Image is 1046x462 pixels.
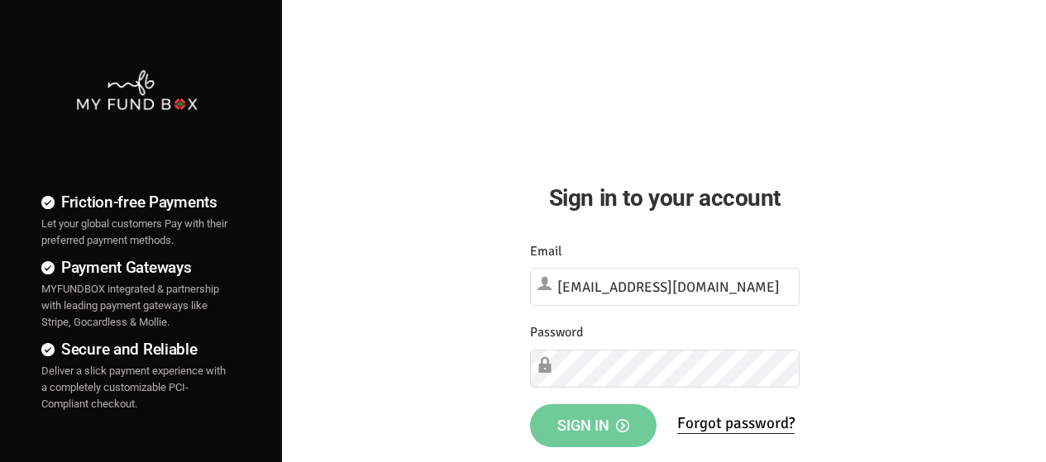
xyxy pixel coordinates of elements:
button: Sign in [530,404,657,447]
span: Let your global customers Pay with their preferred payment methods. [41,217,227,246]
span: Deliver a slick payment experience with a completely customizable PCI-Compliant checkout. [41,364,226,410]
span: MYFUNDBOX integrated & partnership with leading payment gateways like Stripe, Gocardless & Mollie. [41,283,219,328]
img: mfbwhite.png [75,69,198,112]
label: Email [530,241,562,262]
a: Forgot password? [677,413,795,434]
h2: Sign in to your account [530,180,800,216]
label: Password [530,322,583,343]
h4: Payment Gateways [41,255,232,279]
h4: Friction-free Payments [41,190,232,214]
input: Email [530,268,800,306]
span: Sign in [557,417,629,434]
h4: Secure and Reliable [41,337,232,361]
